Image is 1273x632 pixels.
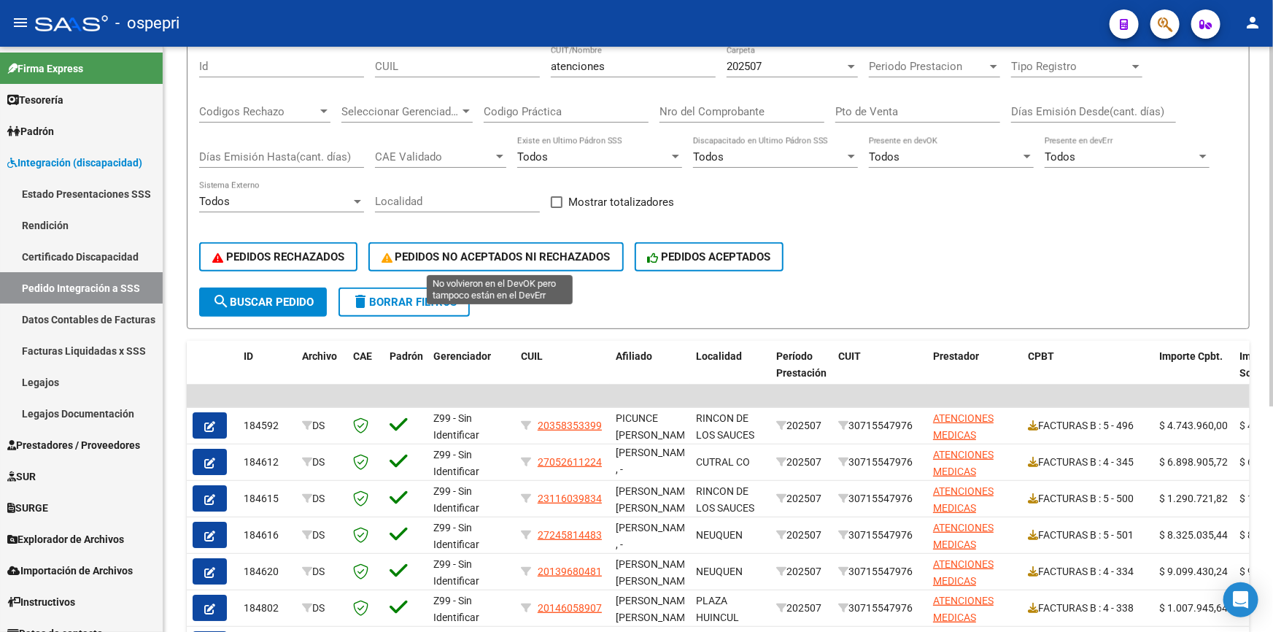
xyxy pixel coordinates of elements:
span: ID [244,350,253,362]
mat-icon: menu [12,14,29,31]
span: 23116039834 [538,493,602,504]
span: Período Prestación [776,350,827,379]
div: FACTURAS B : 4 - 334 [1028,563,1148,580]
span: PLAZA HUINCUL [696,595,739,623]
span: Buscar Pedido [212,296,314,309]
div: 30715547976 [838,563,921,580]
datatable-header-cell: Importe Cpbt. [1153,341,1234,405]
span: Z99 - Sin Identificar [433,595,479,623]
span: $ 1.290.721,82 [1159,493,1228,504]
span: Todos [869,150,899,163]
button: PEDIDOS NO ACEPTADOS NI RECHAZADOS [368,242,624,271]
span: $ 4.743.960,00 [1159,420,1228,431]
div: 184615 [244,490,290,507]
span: $ 9.099.430,24 [1159,566,1228,577]
button: Borrar Filtros [338,288,470,317]
span: Z99 - Sin Identificar [433,522,479,550]
datatable-header-cell: Afiliado [610,341,690,405]
datatable-header-cell: Período Prestación [770,341,832,405]
datatable-header-cell: Archivo [296,341,347,405]
mat-icon: search [212,293,230,310]
span: ATENCIONES MEDICAS DOMICILIARIAS SA [933,485,1005,547]
span: CAE Validado [375,150,493,163]
span: 27245814483 [538,529,602,541]
span: - ospepri [115,7,179,39]
div: Open Intercom Messenger [1223,582,1258,617]
mat-icon: person [1244,14,1261,31]
span: SURGE [7,500,48,516]
span: Importación de Archivos [7,563,133,579]
span: [PERSON_NAME] [PERSON_NAME] , - [616,558,694,604]
span: [PERSON_NAME] , - [616,447,694,475]
span: 20358353399 [538,420,602,431]
div: 202507 [776,417,827,434]
datatable-header-cell: ID [238,341,296,405]
div: FACTURAS B : 5 - 496 [1028,417,1148,434]
span: RINCON DE LOS SAUCES [696,485,754,514]
span: NEUQUEN [696,529,743,541]
span: Archivo [302,350,337,362]
span: Prestadores / Proveedores [7,437,140,453]
span: Z99 - Sin Identificar [433,558,479,587]
span: ATENCIONES MEDICAS DOMICILIARIAS SA [933,522,1005,583]
span: SUR [7,469,36,485]
span: Explorador de Archivos [7,531,124,547]
span: Todos [1045,150,1075,163]
span: NEUQUEN [696,566,743,577]
div: 202507 [776,490,827,507]
span: PEDIDOS NO ACEPTADOS NI RECHAZADOS [382,250,611,263]
div: 202507 [776,600,827,617]
span: [PERSON_NAME] [PERSON_NAME] , - [616,485,694,531]
div: 30715547976 [838,490,921,507]
span: 20146058907 [538,602,602,614]
span: $ 1.007.945,64 [1159,602,1228,614]
span: Z99 - Sin Identificar [433,449,479,477]
div: 184616 [244,527,290,544]
span: $ 8.325.035,44 [1159,529,1228,541]
span: CAE [353,350,372,362]
span: RINCON DE LOS SAUCES [696,412,754,441]
span: Instructivos [7,594,75,610]
span: Importe Cpbt. [1159,350,1223,362]
div: FACTURAS B : 5 - 500 [1028,490,1148,507]
div: 202507 [776,454,827,471]
span: Todos [693,150,724,163]
div: 30715547976 [838,454,921,471]
div: 184802 [244,600,290,617]
span: ATENCIONES MEDICAS DOMICILIARIAS SA [933,558,1005,620]
span: Todos [517,150,548,163]
div: 184612 [244,454,290,471]
span: Todos [199,195,230,208]
span: PEDIDOS ACEPTADOS [648,250,771,263]
div: 30715547976 [838,600,921,617]
datatable-header-cell: Localidad [690,341,770,405]
span: PICUNCE [PERSON_NAME] , - [616,412,694,458]
span: Z99 - Sin Identificar [433,412,479,441]
span: PEDIDOS RECHAZADOS [212,250,344,263]
datatable-header-cell: CUIT [832,341,927,405]
span: ATENCIONES MEDICAS DOMICILIARIAS SA [933,449,1005,510]
div: DS [302,490,341,507]
span: Integración (discapacidad) [7,155,142,171]
span: CUIL [521,350,543,362]
span: Seleccionar Gerenciador [341,105,460,118]
span: Padrón [7,123,54,139]
div: DS [302,454,341,471]
span: Afiliado [616,350,652,362]
span: Z99 - Sin Identificar [433,485,479,514]
datatable-header-cell: CAE [347,341,384,405]
span: CUTRAL CO [696,456,750,468]
span: Periodo Prestacion [869,60,987,73]
datatable-header-cell: CPBT [1022,341,1153,405]
span: Tesorería [7,92,63,108]
div: DS [302,563,341,580]
span: CUIT [838,350,861,362]
div: 202507 [776,563,827,580]
span: [PERSON_NAME] , - [616,522,694,550]
datatable-header-cell: Padrón [384,341,427,405]
mat-icon: delete [352,293,369,310]
span: Prestador [933,350,979,362]
button: PEDIDOS RECHAZADOS [199,242,357,271]
span: Firma Express [7,61,83,77]
span: 202507 [727,60,762,73]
